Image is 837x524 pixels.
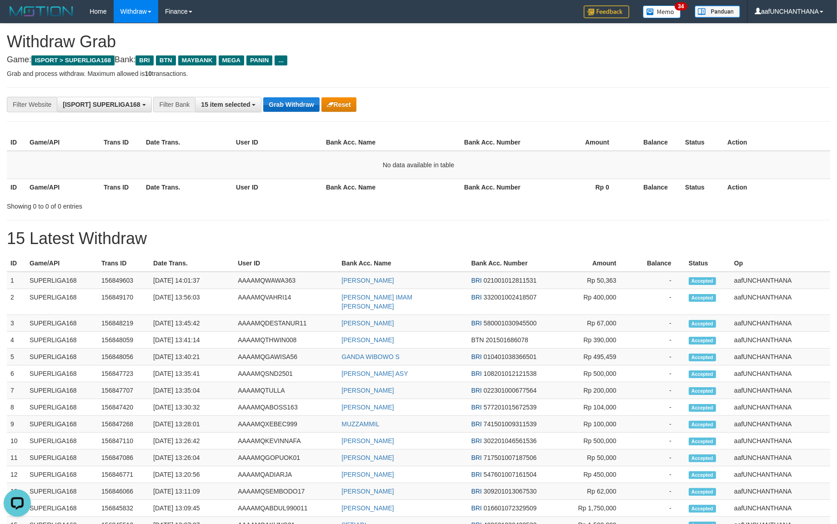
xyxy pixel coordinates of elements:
th: Status [685,255,731,272]
td: aafUNCHANTHANA [731,416,830,433]
td: SUPERLIGA168 [26,449,98,466]
span: Accepted [689,337,716,344]
span: [ISPORT] SUPERLIGA168 [63,101,140,108]
td: [DATE] 13:45:42 [150,315,234,332]
a: [PERSON_NAME] [341,471,394,478]
td: 13 [7,483,26,500]
th: Balance [623,179,682,195]
h1: 15 Latest Withdraw [7,230,830,248]
td: [DATE] 13:26:42 [150,433,234,449]
button: Grab Withdraw [263,97,319,112]
td: Rp 62,000 [547,483,630,500]
td: aafUNCHANTHANA [731,466,830,483]
th: Rp 0 [535,179,623,195]
td: - [630,315,685,332]
span: Copy 201501686078 to clipboard [486,336,528,344]
td: Rp 400,000 [547,289,630,315]
td: AAAAMQKEVINNAFA [234,433,338,449]
th: Amount [535,134,623,151]
a: [PERSON_NAME] [341,387,394,394]
td: AAAAMQADIARJA [234,466,338,483]
td: Rp 500,000 [547,365,630,382]
td: 10 [7,433,26,449]
td: SUPERLIGA168 [26,399,98,416]
div: Filter Bank [153,97,195,112]
td: SUPERLIGA168 [26,332,98,349]
td: AAAAMQWAWA363 [234,272,338,289]
td: Rp 100,000 [547,416,630,433]
td: 156847086 [98,449,150,466]
th: ID [7,179,26,195]
img: panduan.png [695,5,740,18]
img: Button%20Memo.svg [643,5,681,18]
td: [DATE] 14:01:37 [150,272,234,289]
span: Copy 022301000677564 to clipboard [484,387,537,394]
td: - [630,332,685,349]
td: 3 [7,315,26,332]
span: BRI [471,370,482,377]
a: [PERSON_NAME] ASY [341,370,408,377]
span: BRI [471,277,482,284]
a: [PERSON_NAME] [341,277,394,284]
span: BRI [471,471,482,478]
span: Copy 010401038366501 to clipboard [484,353,537,360]
button: [ISPORT] SUPERLIGA168 [57,97,151,112]
span: BRI [471,420,482,428]
th: Bank Acc. Name [322,134,461,151]
td: 12 [7,466,26,483]
td: 1 [7,272,26,289]
a: [PERSON_NAME] [341,504,394,512]
td: AAAAMQSEMBODO17 [234,483,338,500]
div: Showing 0 to 0 of 0 entries [7,198,342,211]
td: Rp 104,000 [547,399,630,416]
td: 156846066 [98,483,150,500]
td: [DATE] 13:20:56 [150,466,234,483]
td: Rp 450,000 [547,466,630,483]
th: Status [682,134,724,151]
td: SUPERLIGA168 [26,500,98,517]
td: aafUNCHANTHANA [731,315,830,332]
td: 6 [7,365,26,382]
th: Status [682,179,724,195]
span: Copy 332001002418507 to clipboard [484,294,537,301]
td: aafUNCHANTHANA [731,349,830,365]
td: AAAAMQXEBEC999 [234,416,338,433]
span: BRI [471,404,482,411]
td: 7 [7,382,26,399]
span: ... [275,55,287,65]
td: AAAAMQDESTANUR11 [234,315,338,332]
td: 4 [7,332,26,349]
td: Rp 50,000 [547,449,630,466]
td: 2 [7,289,26,315]
td: 156846771 [98,466,150,483]
td: 156847420 [98,399,150,416]
th: Bank Acc. Number [461,179,535,195]
span: BRI [471,437,482,444]
td: - [630,483,685,500]
th: Bank Acc. Name [322,179,461,195]
td: - [630,289,685,315]
td: 156848056 [98,349,150,365]
th: Op [731,255,830,272]
td: [DATE] 13:09:45 [150,500,234,517]
th: Bank Acc. Name [338,255,467,272]
a: [PERSON_NAME] [341,336,394,344]
td: AAAAMQTULLA [234,382,338,399]
span: Accepted [689,294,716,302]
img: Feedback.jpg [584,5,629,18]
td: SUPERLIGA168 [26,315,98,332]
a: MUZZAMMIL [341,420,379,428]
span: PANIN [246,55,272,65]
td: AAAAMQABOSS163 [234,399,338,416]
td: 156848059 [98,332,150,349]
td: - [630,399,685,416]
td: aafUNCHANTHANA [731,500,830,517]
td: aafUNCHANTHANA [731,433,830,449]
span: Copy 577201015672539 to clipboard [484,404,537,411]
td: AAAAMQGAWISA56 [234,349,338,365]
span: Accepted [689,404,716,412]
td: Rp 50,363 [547,272,630,289]
span: MEGA [219,55,245,65]
th: Game/API [26,255,98,272]
strong: 10 [145,70,152,77]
